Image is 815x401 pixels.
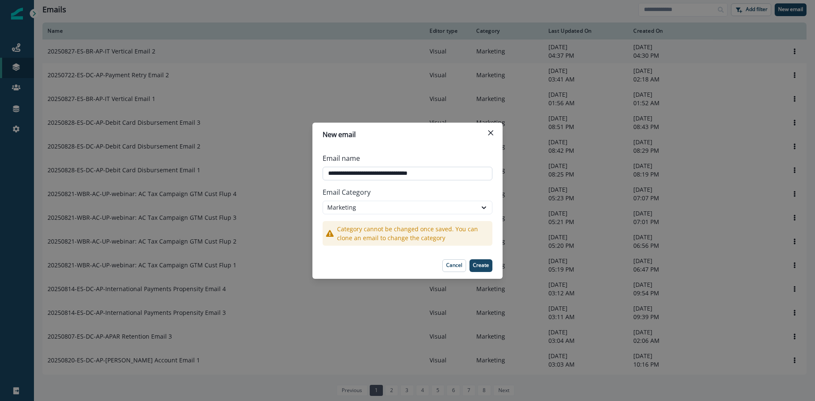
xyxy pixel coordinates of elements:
p: Email name [323,153,360,163]
button: Create [469,259,492,272]
div: Marketing [327,203,472,212]
button: Cancel [442,259,466,272]
p: Email Category [323,184,492,201]
button: Close [484,126,497,140]
p: Create [473,262,489,268]
p: Category cannot be changed once saved. You can clone an email to change the category [337,224,489,242]
p: Cancel [446,262,462,268]
p: New email [323,129,356,140]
